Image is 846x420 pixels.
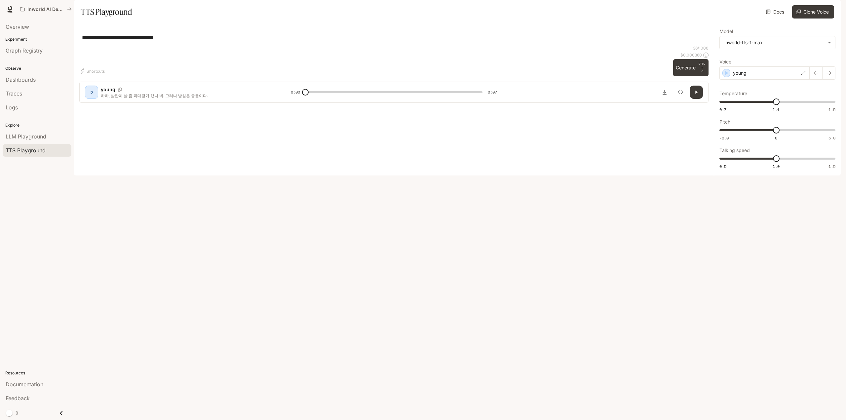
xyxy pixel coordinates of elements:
[674,86,687,99] button: Inspect
[719,164,726,169] span: 0.5
[719,148,750,153] p: Talking speed
[698,62,706,70] p: CTRL +
[719,59,731,64] p: Voice
[101,93,275,98] p: 하하, 발탄이 날 좀 과대평가 했나 봐. 그러나 방심은 금물이다.
[698,62,706,74] p: ⏎
[79,66,107,76] button: Shortcuts
[828,107,835,112] span: 1.5
[775,135,777,141] span: 0
[733,70,747,76] p: young
[719,91,747,96] p: Temperature
[673,59,709,76] button: GenerateCTRL +⏎
[724,39,825,46] div: inworld-tts-1-max
[765,5,787,19] a: Docs
[773,107,780,112] span: 1.1
[773,164,780,169] span: 1.0
[101,86,115,93] p: young
[86,87,97,97] div: D
[720,36,835,49] div: inworld-tts-1-max
[658,86,671,99] button: Download audio
[291,89,300,95] span: 0:00
[792,5,834,19] button: Clone Voice
[719,29,733,34] p: Model
[17,3,75,16] button: All workspaces
[828,164,835,169] span: 1.5
[81,5,132,19] h1: TTS Playground
[115,88,125,92] button: Copy Voice ID
[719,107,726,112] span: 0.7
[719,135,729,141] span: -5.0
[27,7,64,12] p: Inworld AI Demos
[680,52,702,58] p: $ 0.000360
[693,45,709,51] p: 36 / 1000
[828,135,835,141] span: 5.0
[488,89,497,95] span: 0:07
[719,120,730,124] p: Pitch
